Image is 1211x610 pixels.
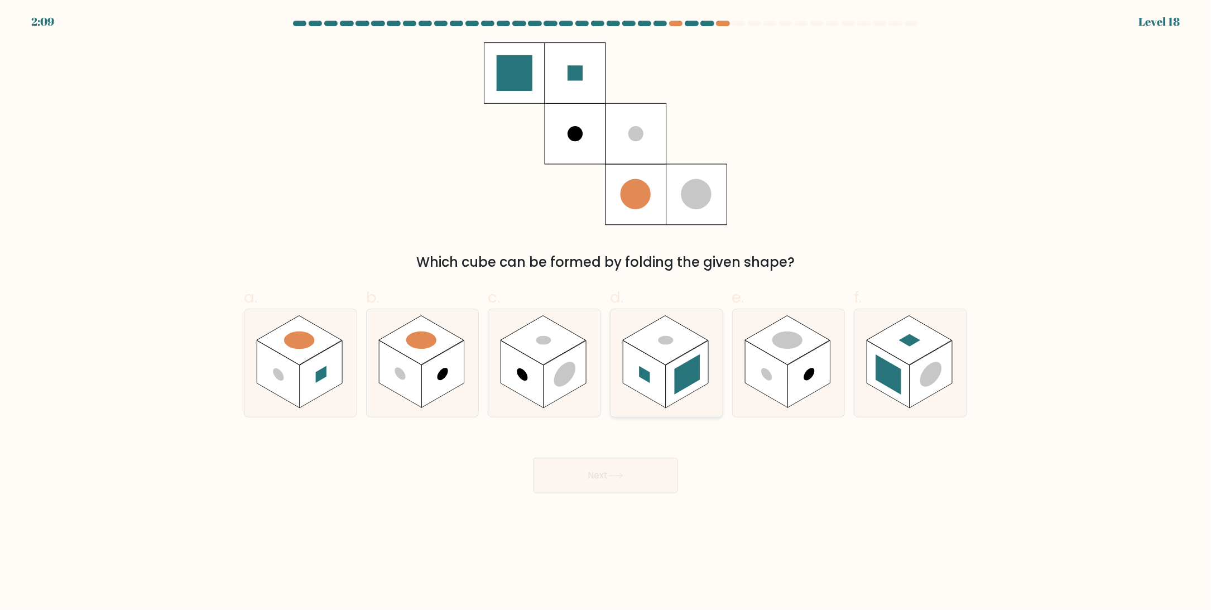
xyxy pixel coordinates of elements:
[488,286,500,308] span: c.
[244,286,257,308] span: a.
[251,252,960,272] div: Which cube can be formed by folding the given shape?
[366,286,379,308] span: b.
[732,286,744,308] span: e.
[854,286,862,308] span: f.
[31,13,54,30] div: 2:09
[533,458,678,493] button: Next
[1138,13,1180,30] div: Level 18
[610,286,623,308] span: d.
